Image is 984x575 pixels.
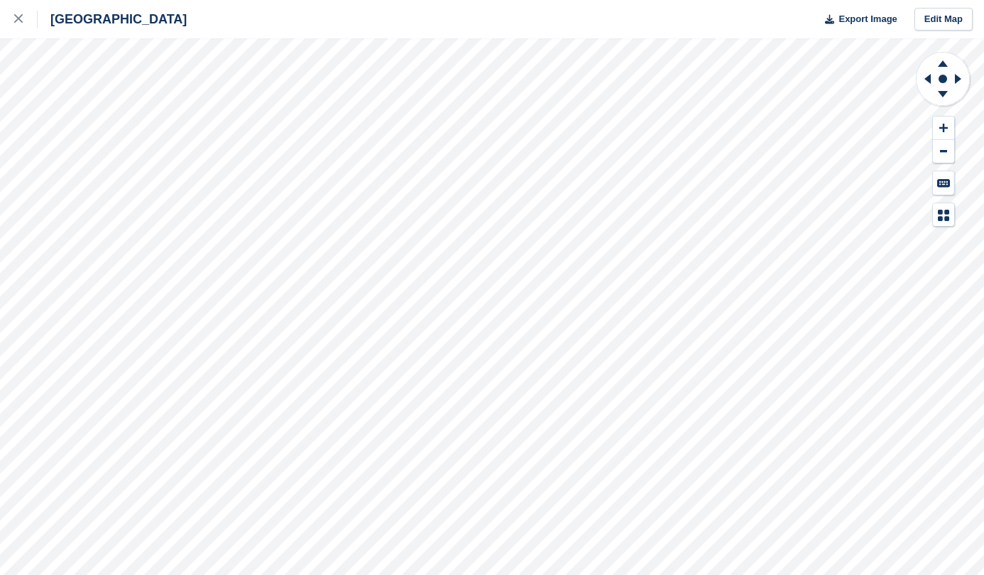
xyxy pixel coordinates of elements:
div: [GEOGRAPHIC_DATA] [38,11,187,28]
button: Zoom In [933,117,954,140]
span: Export Image [838,12,897,26]
button: Export Image [816,8,897,31]
button: Zoom Out [933,140,954,163]
button: Keyboard Shortcuts [933,171,954,195]
button: Map Legend [933,203,954,227]
a: Edit Map [914,8,973,31]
